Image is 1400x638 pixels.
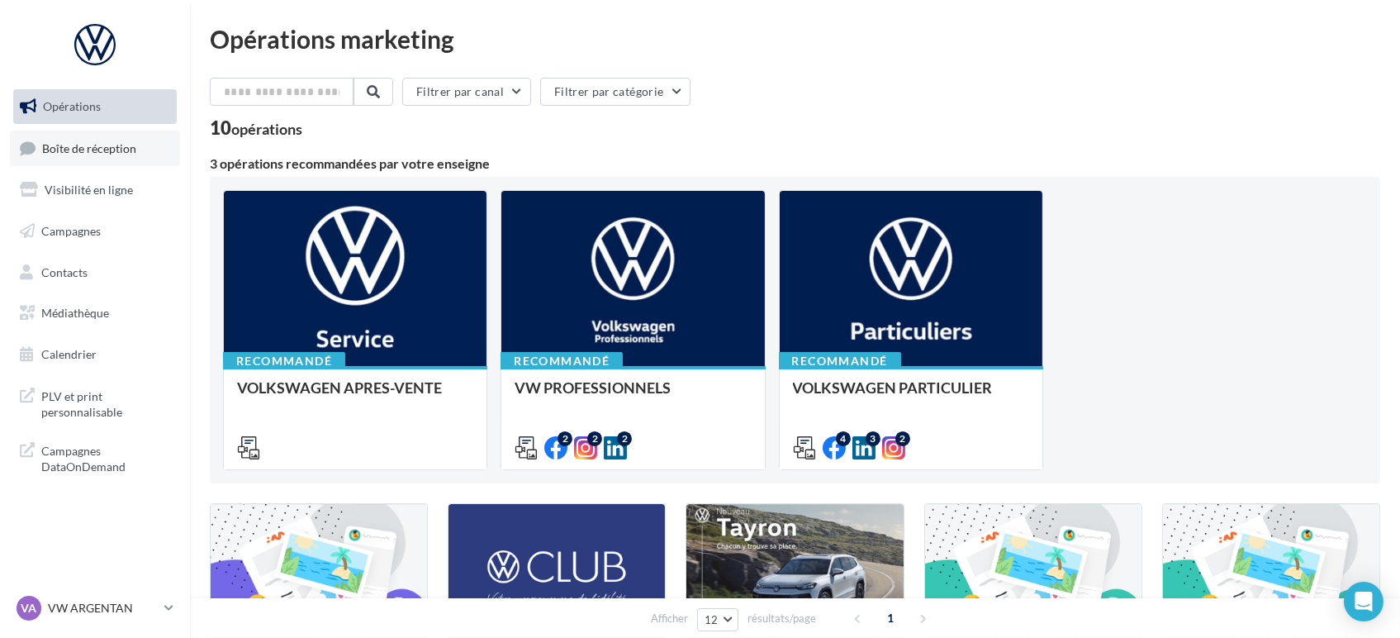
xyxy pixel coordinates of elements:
[41,306,109,320] span: Médiathèque
[48,600,158,617] p: VW ARGENTAN
[1344,582,1383,621] div: Open Intercom Messenger
[10,131,180,166] a: Boîte de réception
[10,433,180,482] a: Campagnes DataOnDemand
[617,431,632,446] div: 2
[836,431,851,446] div: 4
[41,347,97,361] span: Calendrier
[779,352,901,370] div: Recommandé
[501,352,623,370] div: Recommandé
[705,613,719,626] span: 12
[793,379,1029,412] div: VOLKSWAGEN PARTICULIER
[210,119,302,137] div: 10
[41,264,88,279] span: Contacts
[747,611,816,626] span: résultats/page
[697,608,739,631] button: 12
[21,600,37,617] span: VA
[402,78,531,106] button: Filtrer par canal
[10,296,180,331] a: Médiathèque
[895,431,910,446] div: 2
[587,431,602,446] div: 2
[866,431,880,446] div: 3
[41,440,170,475] span: Campagnes DataOnDemand
[45,183,133,197] span: Visibilité en ligne
[558,431,572,446] div: 2
[540,78,691,106] button: Filtrer par catégorie
[231,121,302,136] div: opérations
[515,379,751,412] div: VW PROFESSIONNELS
[237,379,473,412] div: VOLKSWAGEN APRES-VENTE
[42,140,136,155] span: Boîte de réception
[43,99,101,113] span: Opérations
[210,157,1380,170] div: 3 opérations recommandées par votre enseigne
[877,605,904,631] span: 1
[10,89,180,124] a: Opérations
[10,255,180,290] a: Contacts
[651,611,688,626] span: Afficher
[10,173,180,207] a: Visibilité en ligne
[41,224,101,238] span: Campagnes
[41,385,170,421] span: PLV et print personnalisable
[223,352,345,370] div: Recommandé
[10,379,180,427] a: PLV et print personnalisable
[10,337,180,372] a: Calendrier
[210,26,1380,51] div: Opérations marketing
[10,214,180,249] a: Campagnes
[13,593,177,624] a: VA VW ARGENTAN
